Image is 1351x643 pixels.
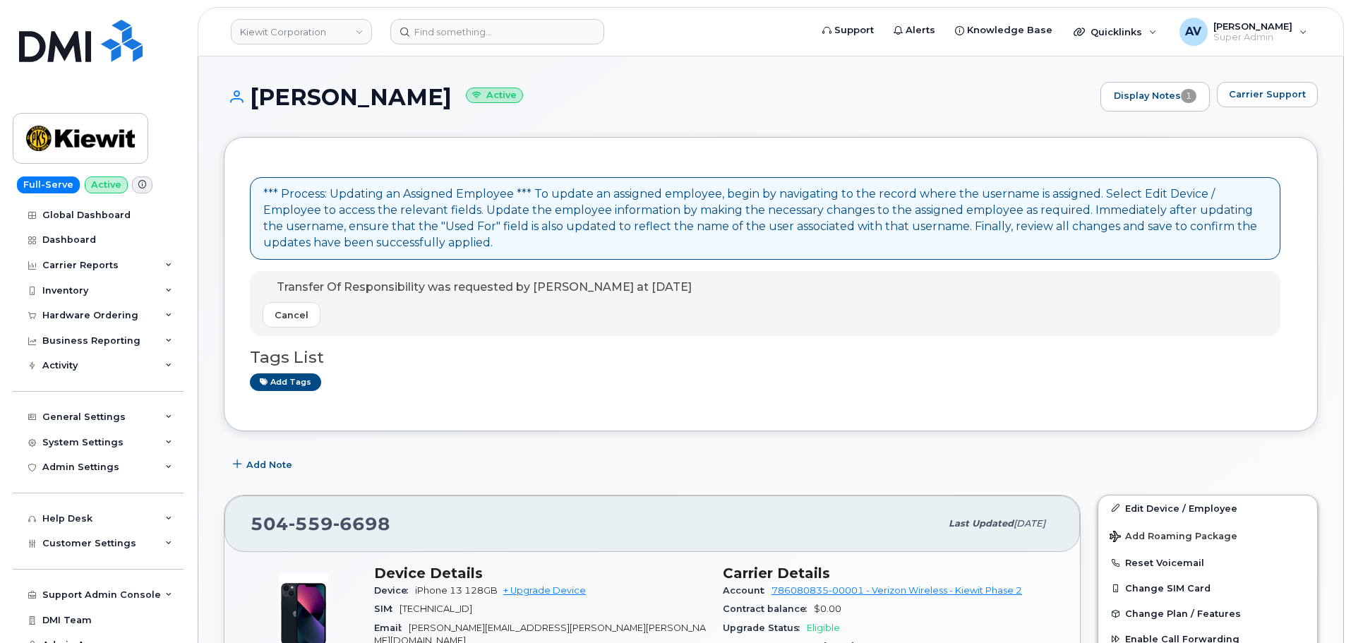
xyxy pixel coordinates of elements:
[1181,89,1196,103] span: 1
[814,603,841,614] span: $0.00
[503,585,586,596] a: + Upgrade Device
[374,623,409,633] span: Email
[1098,550,1317,575] button: Reset Voicemail
[275,308,308,322] span: Cancel
[771,585,1022,596] a: 786080835-00001 - Verizon Wireless - Kiewit Phase 2
[1217,82,1318,107] button: Carrier Support
[1110,531,1237,544] span: Add Roaming Package
[289,513,333,534] span: 559
[250,349,1292,366] h3: Tags List
[333,513,390,534] span: 6698
[251,513,390,534] span: 504
[400,603,472,614] span: [TECHNICAL_ID]
[723,565,1055,582] h3: Carrier Details
[466,88,523,104] small: Active
[263,302,320,327] button: Cancel
[949,518,1014,529] span: Last updated
[263,186,1267,251] div: *** Process: Updating an Assigned Employee *** To update an assigned employee, begin by navigatin...
[374,565,706,582] h3: Device Details
[374,603,400,614] span: SIM
[224,85,1093,109] h1: [PERSON_NAME]
[1098,575,1317,601] button: Change SIM Card
[1290,582,1340,632] iframe: Messenger Launcher
[1098,521,1317,550] button: Add Roaming Package
[1125,608,1241,619] span: Change Plan / Features
[415,585,498,596] span: iPhone 13 128GB
[723,585,771,596] span: Account
[224,452,304,478] button: Add Note
[374,585,415,596] span: Device
[1229,88,1306,101] span: Carrier Support
[250,373,321,391] a: Add tags
[277,280,692,294] span: Transfer Of Responsibility was requested by [PERSON_NAME] at [DATE]
[246,458,292,471] span: Add Note
[1100,82,1210,112] a: Display Notes1
[1098,601,1317,626] button: Change Plan / Features
[1098,495,1317,521] a: Edit Device / Employee
[723,603,814,614] span: Contract balance
[1014,518,1045,529] span: [DATE]
[807,623,840,633] span: Eligible
[723,623,807,633] span: Upgrade Status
